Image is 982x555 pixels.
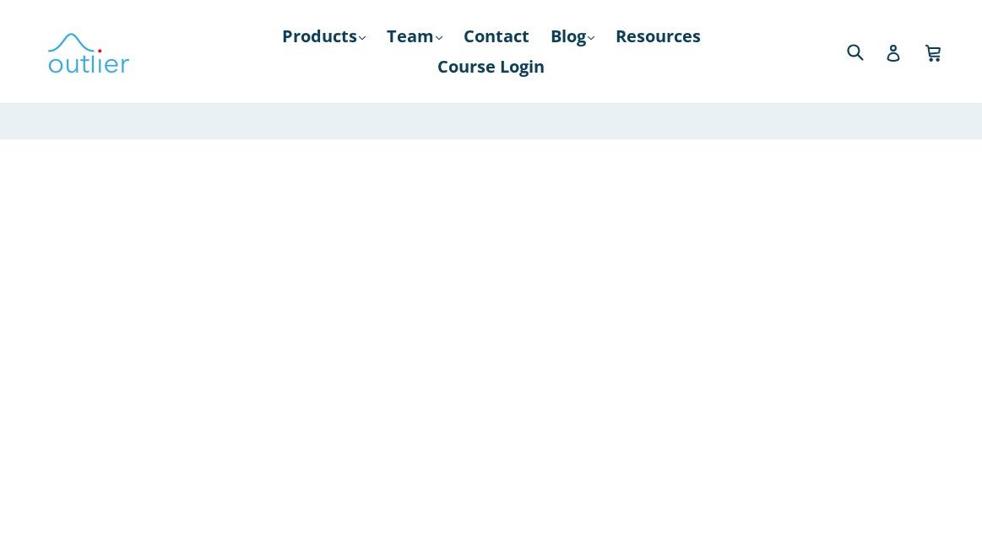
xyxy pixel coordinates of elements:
img: Outlier Linguistics [46,27,131,76]
a: Team [378,21,451,52]
a: Blog [542,21,603,52]
a: Contact [455,21,538,52]
input: Search [843,34,889,68]
a: Resources [607,21,709,52]
a: Products [274,21,374,52]
a: Course Login [429,52,553,82]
